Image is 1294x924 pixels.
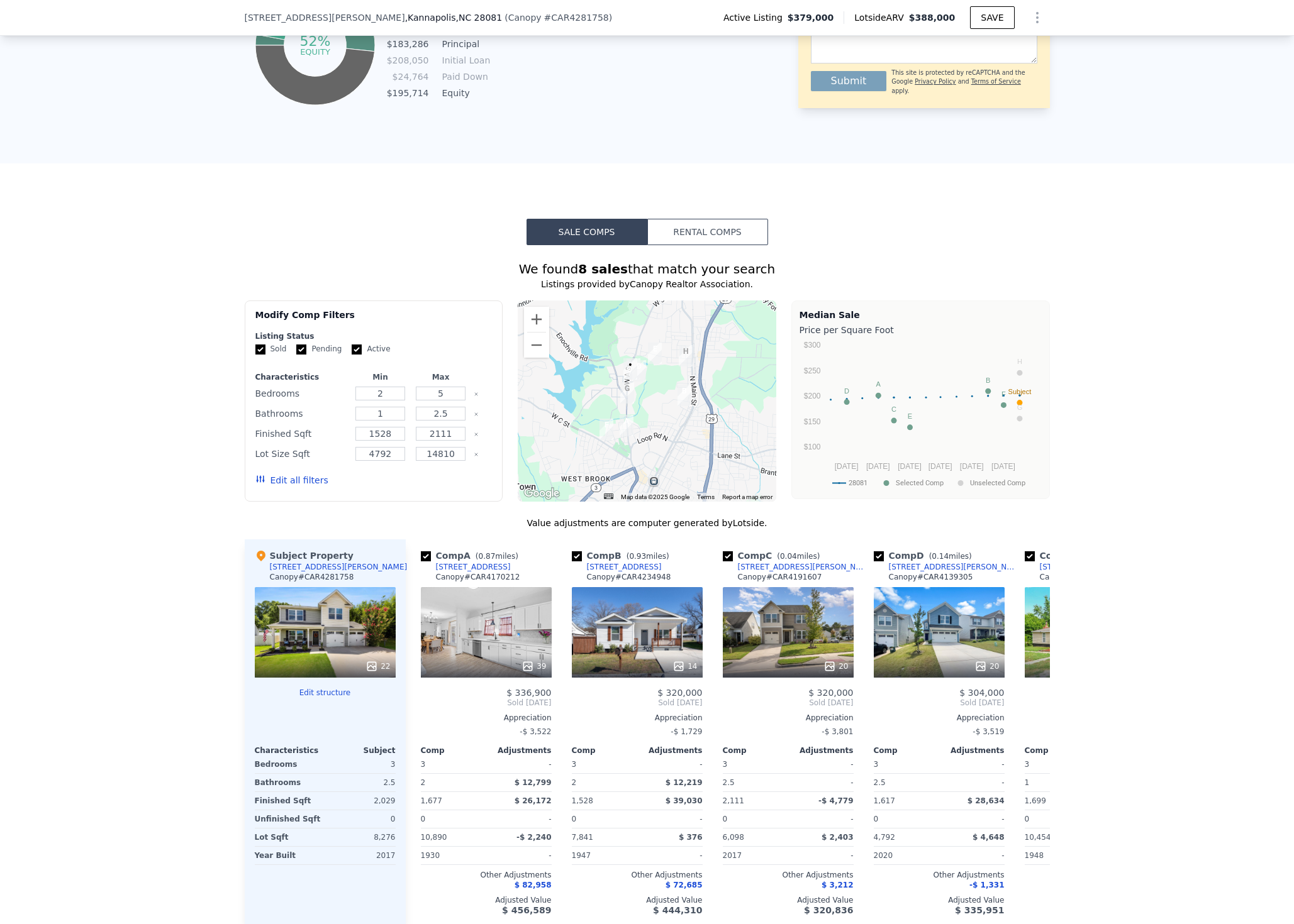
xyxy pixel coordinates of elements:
button: Edit all filters [255,474,328,487]
span: 0 [421,815,426,823]
div: Lot Size Sqft [255,445,348,463]
div: 202 Glenn Ave [600,419,613,440]
div: 2003 Plaza Ave [679,345,693,366]
span: Sold [DATE] [874,698,1005,708]
span: 0 [723,815,728,823]
tspan: equity [300,47,330,56]
span: , NC 28081 [455,13,502,23]
text: Selected Comp [896,479,944,487]
div: Other Adjustments [723,870,854,880]
button: Show Options [1025,5,1050,30]
div: Comp [723,745,788,756]
span: ( miles) [924,552,977,561]
input: Pending [296,344,306,355]
div: Modify Comp Filters [255,309,493,331]
div: Adjustments [486,745,552,756]
a: [STREET_ADDRESS][PERSON_NAME] [723,562,869,572]
div: Comp A [421,549,523,562]
div: This site is protected by reCAPTCHA and the Google and apply. [891,69,1037,96]
td: $183,286 [386,37,430,51]
button: Sale Comps [527,219,647,245]
a: Terms (opens in new tab) [697,493,715,500]
span: $ 320,000 [657,688,702,698]
div: Comp [572,745,637,756]
div: 518 W 21st St [648,343,662,364]
span: -$ 1,729 [671,727,702,736]
div: Other Adjustments [1025,870,1156,880]
label: Active [352,344,390,355]
div: Appreciation [874,713,1005,723]
text: [DATE] [991,462,1015,471]
text: [DATE] [928,462,952,471]
div: 627 Spencer Ln [632,360,646,382]
span: Sold [DATE] [421,698,552,708]
button: Zoom out [524,333,549,358]
div: - [942,810,1005,828]
span: $ 376 [679,833,703,842]
span: -$ 2,240 [516,833,551,842]
span: ( miles) [471,552,523,561]
span: 0 [572,815,577,823]
td: $195,714 [386,86,430,100]
span: 0.93 [629,552,646,561]
div: Median Sale [800,309,1042,321]
div: Canopy # CAR4281758 [270,572,354,582]
span: $ 456,589 [502,905,551,915]
div: Year Built [255,847,323,864]
div: 1930 [421,847,484,864]
strong: 8 sales [578,261,628,277]
button: SAVE [970,6,1014,29]
div: Min [352,372,408,382]
text: $250 [803,366,820,375]
div: 20 [823,660,848,673]
div: 1947 [572,847,635,864]
span: 3 [421,760,426,769]
td: Initial Loan [440,53,496,67]
div: Bathrooms [255,774,323,791]
span: -$ 3,801 [822,727,853,736]
div: 2.5 [328,774,396,791]
span: 3 [723,760,728,769]
div: 8,276 [328,828,396,846]
text: $200 [803,392,820,400]
div: 2020 [874,847,937,864]
input: Active [352,344,362,355]
div: Subject Property [255,549,354,562]
div: Canopy # CAR4234948 [587,572,671,582]
button: Keyboard shortcuts [604,493,613,499]
text: Subject [1008,388,1031,395]
div: 1305 Price Ave [678,385,691,406]
div: Comp B [572,549,674,562]
div: Bedrooms [255,385,348,402]
label: Sold [255,344,287,355]
button: Submit [811,71,887,91]
td: $24,764 [386,70,430,84]
span: $379,000 [788,11,834,24]
span: $ 39,030 [666,796,703,805]
div: Other Adjustments [874,870,1005,880]
div: - [489,756,552,773]
td: Paid Down [440,70,496,84]
a: [STREET_ADDRESS] [1025,562,1115,572]
text: [DATE] [866,462,890,471]
div: 22 [365,660,390,673]
div: Appreciation [572,713,703,723]
span: 10,890 [421,833,447,842]
label: Pending [296,344,342,355]
span: 3 [1025,760,1030,769]
text: 28081 [849,479,867,487]
button: Clear [474,432,479,437]
td: Principal [440,37,496,51]
span: $ 4,648 [973,833,1004,842]
div: Adjusted Value [572,895,703,905]
div: Appreciation [421,713,552,723]
div: Comp E [1025,549,1127,562]
span: 1,677 [421,796,442,805]
span: $ 26,172 [515,796,552,805]
div: Adjustments [637,745,703,756]
span: ( miles) [622,552,674,561]
span: Sold [DATE] [1025,698,1156,708]
div: 1948 [1025,847,1088,864]
span: 10,454 [1025,833,1051,842]
text: A [876,380,881,388]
